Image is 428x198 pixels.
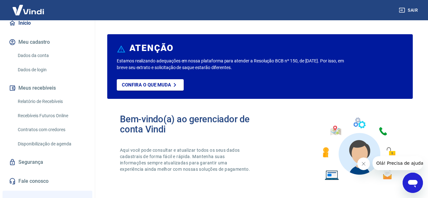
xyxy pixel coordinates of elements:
[8,16,87,30] a: Início
[120,114,260,134] h2: Bem-vindo(a) ao gerenciador de conta Vindi
[15,137,87,150] a: Disponibilização de agenda
[129,45,174,51] h6: ATENÇÃO
[117,79,184,91] a: Confira o que muda
[15,49,87,62] a: Dados da conta
[122,82,171,88] p: Confira o que muda
[4,4,53,10] span: Olá! Precisa de ajuda?
[403,173,423,193] iframe: Botão para abrir a janela de mensagens
[15,95,87,108] a: Relatório de Recebíveis
[357,157,370,170] iframe: Fechar mensagem
[8,0,49,20] img: Vindi
[15,63,87,76] a: Dados de login
[317,114,400,184] img: Imagem de um avatar masculino com diversos icones exemplificando as funcionalidades do gerenciado...
[120,147,251,172] p: Aqui você pode consultar e atualizar todos os seus dados cadastrais de forma fácil e rápida. Mant...
[398,4,420,16] button: Sair
[15,109,87,122] a: Recebíveis Futuros Online
[8,81,87,95] button: Meus recebíveis
[8,174,87,188] a: Fale conosco
[372,156,423,170] iframe: Mensagem da empresa
[117,58,346,71] p: Estamos realizando adequações em nossa plataforma para atender a Resolução BCB nº 150, de [DATE]....
[8,155,87,169] a: Segurança
[15,123,87,136] a: Contratos com credores
[8,35,87,49] button: Meu cadastro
